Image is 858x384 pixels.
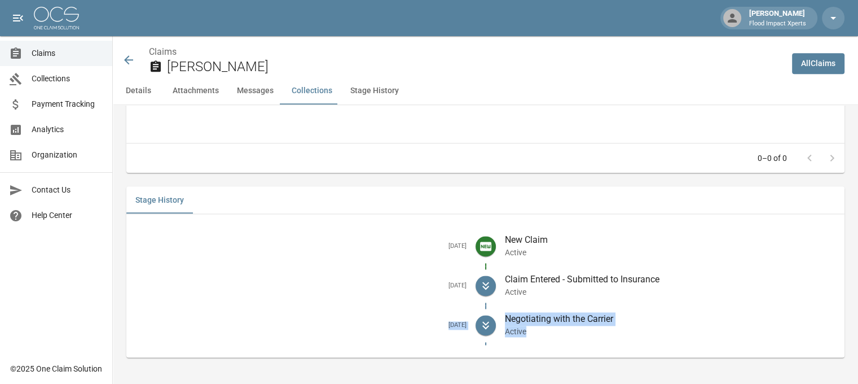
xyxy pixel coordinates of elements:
img: ocs-logo-white-transparent.png [34,7,79,29]
span: Help Center [32,210,103,221]
p: 0–0 of 0 [758,152,787,164]
span: Payment Tracking [32,98,103,110]
h5: [DATE] [135,282,467,290]
button: Details [113,77,164,104]
button: Collections [283,77,341,104]
span: Collections [32,73,103,85]
p: Active [505,286,836,298]
h2: [PERSON_NAME] [167,59,783,75]
p: Claim Entered - Submitted to Insurance [505,273,836,286]
div: © 2025 One Claim Solution [10,363,102,374]
span: Contact Us [32,184,103,196]
button: Stage History [126,186,193,213]
button: Attachments [164,77,228,104]
nav: breadcrumb [149,45,783,59]
span: Organization [32,149,103,161]
p: Negotiating with the Carrier [505,312,836,326]
div: related-list tabs [126,186,844,213]
a: Claims [149,46,177,57]
span: Analytics [32,124,103,136]
h5: [DATE] [135,321,467,330]
p: Active [505,247,836,258]
a: AllClaims [792,53,844,74]
p: New Claim [505,233,836,247]
p: Active [505,326,836,337]
button: Stage History [341,77,408,104]
h5: [DATE] [135,242,467,251]
p: Flood Impact Xperts [749,19,806,29]
button: Messages [228,77,283,104]
span: Claims [32,47,103,59]
div: anchor tabs [113,77,858,104]
div: [PERSON_NAME] [745,8,811,28]
button: open drawer [7,7,29,29]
